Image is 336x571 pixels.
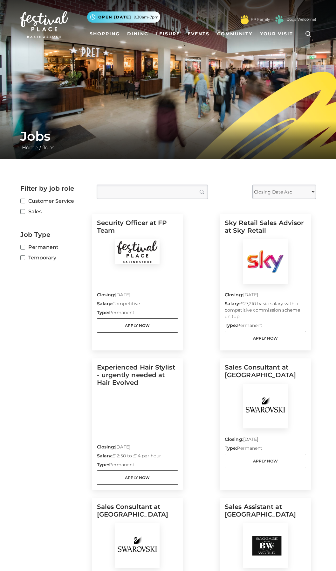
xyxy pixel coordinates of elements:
img: Festival Place [115,239,160,264]
strong: Salary: [225,301,240,307]
strong: Salary: [97,301,113,307]
p: Permanent [225,445,306,454]
a: Apply Now [225,331,306,345]
p: [DATE] [225,436,306,445]
img: Baggage World [243,523,288,568]
h1: Jobs [20,129,316,144]
strong: Closing: [97,444,115,450]
a: FP Family [251,17,270,22]
a: Your Visit [257,28,299,40]
span: Open [DATE] [98,14,131,20]
strong: Closing: [225,292,243,298]
label: Customer Service [20,197,87,205]
img: Festival Place Logo [20,11,68,38]
img: Swarovski [243,384,288,428]
strong: Closing: [225,436,243,442]
strong: Type: [225,445,237,451]
h5: Sales Consultant at [GEOGRAPHIC_DATA] [97,503,178,523]
p: Permanent [97,462,178,470]
img: Sky Retail [243,239,288,284]
h2: Job Type [20,231,87,238]
label: Permanent [20,243,87,251]
p: [DATE] [97,444,178,453]
strong: Type: [97,310,109,315]
label: Temporary [20,254,87,262]
p: Competitive [97,300,178,309]
p: Permanent [97,309,178,318]
div: / [16,129,321,152]
strong: Salary: [97,453,113,459]
p: [DATE] [225,292,306,300]
strong: Closing: [97,292,115,298]
h5: Experienced Hair Stylist - urgently needed at Hair Evolved [97,363,178,391]
h5: Sky Retail Sales Advisor at Sky Retail [225,219,306,239]
a: Events [185,28,212,40]
a: Apply Now [97,318,178,333]
p: £27,210 basic salary with a competitive commission scheme on top [225,300,306,322]
a: Leisure [154,28,182,40]
h5: Sales Assistant at [GEOGRAPHIC_DATA] [225,503,306,523]
span: Your Visit [260,31,293,37]
h5: Security Officer at FP Team [97,219,178,239]
img: Swarovski [115,523,160,568]
a: Home [20,145,39,151]
p: Permanent [225,322,306,331]
button: Open [DATE] 9.30am-7pm [87,11,160,23]
strong: Type: [97,462,109,468]
a: Dogs Welcome! [286,17,316,22]
p: £12:50 to £14 per hour [97,453,178,462]
h2: Filter by job role [20,185,87,192]
strong: Type: [225,322,237,328]
a: Dining [125,28,151,40]
a: Jobs [41,145,56,151]
a: Apply Now [225,454,306,468]
p: [DATE] [97,292,178,300]
a: Apply Now [97,470,178,485]
label: Sales [20,208,87,215]
a: Community [215,28,255,40]
span: 9.30am-7pm [134,14,159,20]
a: Shopping [87,28,122,40]
h5: Sales Consultant at [GEOGRAPHIC_DATA] [225,363,306,384]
